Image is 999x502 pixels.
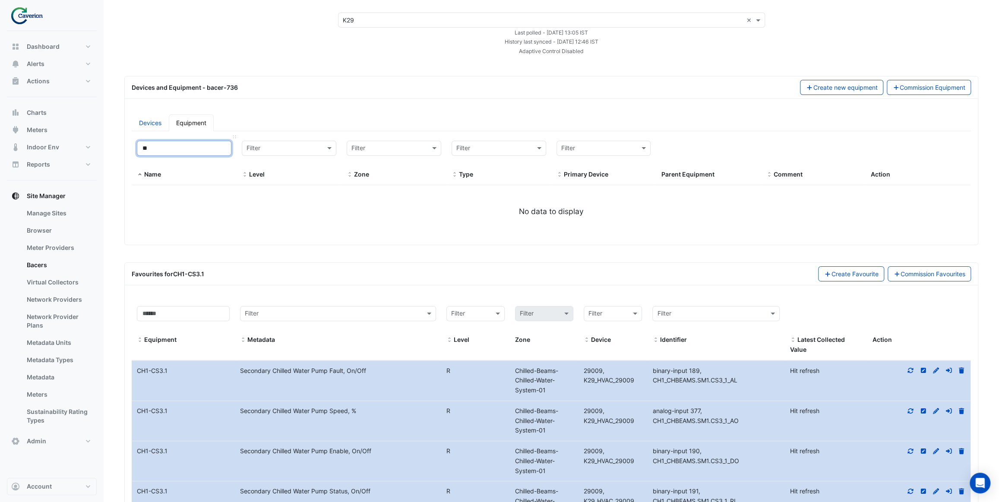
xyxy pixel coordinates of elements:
[137,171,143,178] span: Name
[515,29,588,36] small: Wed 03-Sep-2025 15:05 EEST
[27,60,44,68] span: Alerts
[454,336,469,343] span: Level
[790,447,819,455] span: Hit refresh
[11,143,20,152] app-icon: Indoor Env
[11,126,20,134] app-icon: Meters
[510,406,579,436] div: Chilled-Beams-Chilled-Water-System-01
[173,270,204,278] strong: CH1-CS3.1
[247,336,275,343] span: Metadata
[20,239,97,256] a: Meter Providers
[888,266,971,281] a: Commission Favourites
[7,38,97,55] button: Dashboard
[945,367,953,374] a: Move to different equipment
[790,407,819,414] span: Hit refresh
[584,407,634,424] span: BACnet ID: 29009, Name: K29_HVAC_29009
[235,406,441,416] div: Secondary Chilled Water Pump Speed, %
[556,171,563,178] span: Primary Device
[132,366,235,376] div: CH1-CS3.1
[766,171,772,178] span: Comment
[907,487,914,495] a: Refresh
[515,336,530,343] span: Zone
[790,337,796,344] span: Latest Collected Value
[887,80,971,95] button: Commission Equipment
[441,366,510,395] div: R
[564,170,608,178] span: Primary Device
[11,60,20,68] app-icon: Alerts
[137,337,143,344] span: Equipment
[249,170,265,178] span: Level
[235,486,441,496] div: Secondary Chilled Water Pump Status, On/Off
[11,160,20,169] app-icon: Reports
[27,108,47,117] span: Charts
[510,366,579,395] div: Chilled-Beams-Chilled-Water-System-01
[652,447,739,464] span: Identifier: binary-input 190, Name: CH1_CHBEAMS.SM1.CS3_1_DO
[169,114,214,131] a: Equipment
[347,171,353,178] span: Zone
[7,139,97,156] button: Indoor Env
[584,367,634,384] span: BACnet ID: 29009, Name: K29_HVAC_29009
[20,403,97,429] a: Sustainability Rating Types
[20,369,97,386] a: Metadata
[132,486,235,496] div: CH1-CS3.1
[11,42,20,51] app-icon: Dashboard
[790,487,819,495] span: Hit refresh
[27,192,66,200] span: Site Manager
[235,446,441,456] div: Secondary Chilled Water Pump Enable, On/Off
[132,446,235,456] div: CH1-CS3.1
[452,171,458,178] span: Type
[27,126,47,134] span: Meters
[790,336,845,353] span: Latest value collected and stored in history
[7,73,97,90] button: Actions
[144,170,161,178] span: Name
[20,291,97,308] a: Network Providers
[7,205,97,433] div: Site Manager
[7,187,97,205] button: Site Manager
[7,55,97,73] button: Alerts
[800,80,883,95] button: Create new equipment
[871,170,890,178] span: Action
[20,222,97,239] a: Browser
[660,336,686,343] span: Identifier
[446,337,452,344] span: Level and Zone
[920,407,927,414] a: Inline Edit
[958,367,965,374] a: Delete
[932,407,940,414] a: Full Edit
[20,334,97,351] a: Metadata Units
[790,367,819,374] span: Hit refresh
[132,269,204,278] div: Favourites
[958,487,965,495] a: Delete
[945,487,953,495] a: Move to different equipment
[907,407,914,414] a: Refresh
[235,366,441,376] div: Secondary Chilled Water Pump Fault, On/Off
[873,336,892,343] span: Action
[932,447,940,455] a: Full Edit
[958,447,965,455] a: Delete
[132,206,971,217] div: No data to display
[126,83,795,92] div: Devices and Equipment - bacer-736
[510,306,579,321] div: Please select Filter first
[970,473,990,493] div: Open Intercom Messenger
[27,482,52,491] span: Account
[441,406,510,436] div: R
[27,160,50,169] span: Reports
[945,447,953,455] a: Move to different equipment
[20,308,97,334] a: Network Provider Plans
[920,447,927,455] a: Inline Edit
[459,170,473,178] span: Type
[652,367,737,384] span: Identifier: binary-input 189, Name: CH1_CHBEAMS.SM1.CS3_1_AL
[132,406,235,416] div: CH1-CS3.1
[584,447,634,464] span: BACnet ID: 29009, Name: K29_HVAC_29009
[818,266,884,281] button: Create Favourite
[519,48,584,54] small: Adaptive Control Disabled
[652,407,738,424] span: Identifier: analog-input 377, Name: CH1_CHBEAMS.SM1.CS3_1_AO
[907,447,914,455] a: Refresh
[27,437,46,445] span: Admin
[958,407,965,414] a: Delete
[11,437,20,445] app-icon: Admin
[11,77,20,85] app-icon: Actions
[11,192,20,200] app-icon: Site Manager
[240,337,246,344] span: Metadata
[7,433,97,450] button: Admin
[945,407,953,414] a: Move to different equipment
[354,170,369,178] span: Zone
